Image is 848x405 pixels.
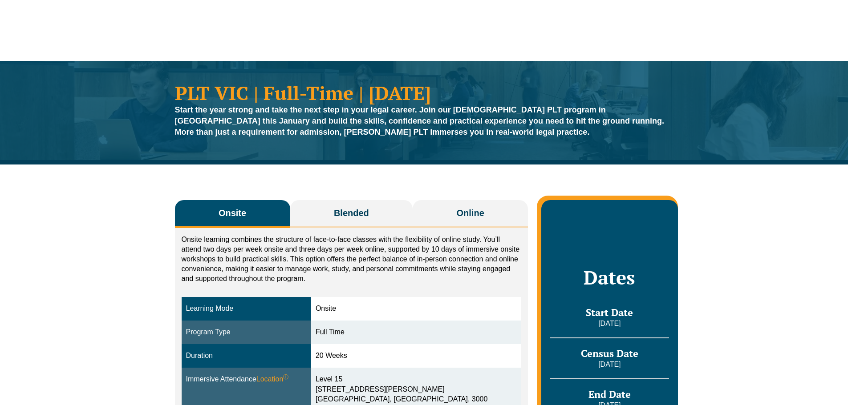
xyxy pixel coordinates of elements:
div: Onsite [316,304,517,314]
span: Census Date [581,347,638,360]
div: Immersive Attendance [186,374,307,385]
span: End Date [588,388,631,401]
div: Program Type [186,327,307,337]
span: Onsite [219,207,246,219]
p: Onsite learning combines the structure of face-to-face classes with the flexibility of online stu... [182,235,522,284]
h1: PLT VIC | Full-Time | [DATE] [175,83,674,102]
p: [DATE] [550,360,669,369]
span: Blended [334,207,369,219]
span: Start Date [586,306,633,319]
span: Location [256,374,289,385]
div: Level 15 [STREET_ADDRESS][PERSON_NAME] [GEOGRAPHIC_DATA], [GEOGRAPHIC_DATA], 3000 [316,374,517,405]
sup: ⓘ [283,374,288,380]
div: Learning Mode [186,304,307,314]
p: [DATE] [550,319,669,329]
strong: Start the year strong and take the next step in your legal career. Join our [DEMOGRAPHIC_DATA] PL... [175,105,665,136]
span: Online [457,207,484,219]
div: Full Time [316,327,517,337]
h2: Dates [550,266,669,289]
div: Duration [186,351,307,361]
div: 20 Weeks [316,351,517,361]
